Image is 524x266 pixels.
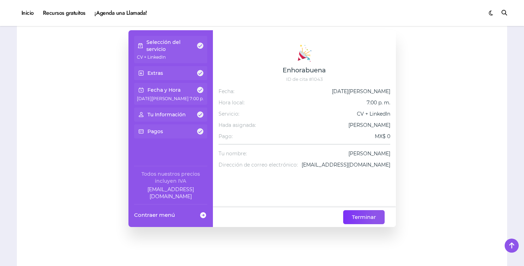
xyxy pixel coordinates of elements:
span: CV + LinkedIn [137,54,166,60]
p: Fecha y Hora [147,86,181,93]
span: Servicio: [219,110,239,117]
a: ¡Agenda una Llamada! [90,4,152,22]
p: Tu Información [147,111,186,118]
a: Company email: ayuda@elhadadelasvacantes.com [134,186,207,200]
span: Dirección de correo electrónico: [219,161,298,168]
p: Enhorabuena [283,65,326,75]
span: [EMAIL_ADDRESS][DOMAIN_NAME] [302,161,390,168]
span: 7:00 p. m. [367,99,390,106]
p: Pagos [147,128,163,135]
span: Hora local: [219,99,245,106]
div: Todos nuestros precios incluyen IVA [134,170,207,184]
span: Tu nombre: [219,150,247,157]
span: Fecha: [219,88,234,95]
span: Terminar [352,213,376,221]
span: [PERSON_NAME] [348,150,390,157]
button: Terminar [343,210,385,224]
span: CV + LinkedIn [357,110,390,117]
span: Pago: [219,133,233,140]
a: Recursos gratuitos [38,4,90,22]
a: Inicio [17,4,38,22]
span: [DATE][PERSON_NAME] [332,88,390,95]
span: Hada asignada: [219,122,256,129]
span: MX$ 0 [375,133,390,140]
img: Enhorabuena [295,44,314,63]
span: [PERSON_NAME] [348,122,390,129]
p: Selección del servicio [146,39,196,53]
span: [DATE][PERSON_NAME] 7:00 p. m. [137,96,210,101]
span: ID de cita #1043 [286,76,323,82]
p: Extras [147,70,163,77]
span: Contraer menú [134,211,175,219]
